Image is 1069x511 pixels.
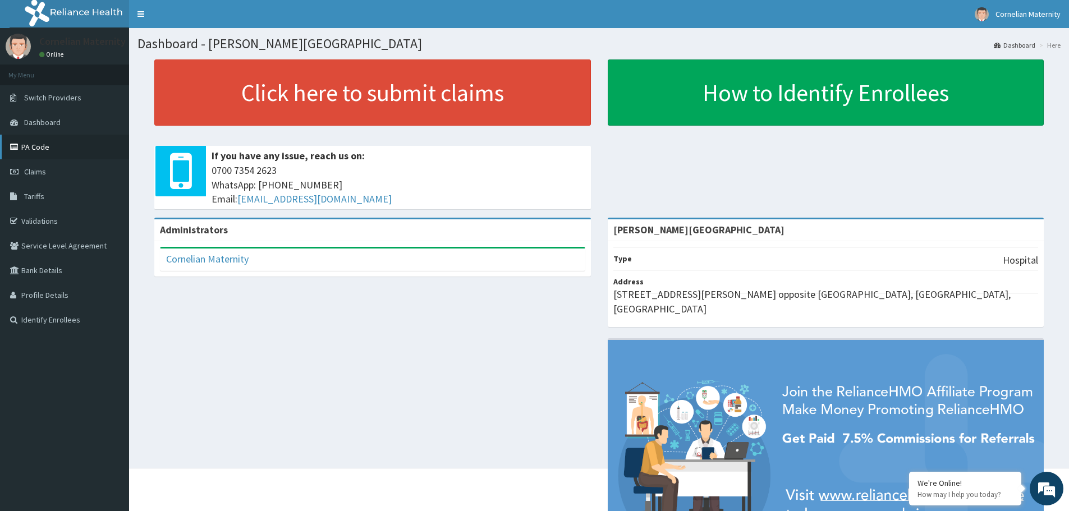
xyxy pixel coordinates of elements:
b: If you have any issue, reach us on: [212,149,365,162]
b: Administrators [160,223,228,236]
a: [EMAIL_ADDRESS][DOMAIN_NAME] [237,192,392,205]
p: Hospital [1003,253,1038,268]
p: [STREET_ADDRESS][PERSON_NAME] opposite [GEOGRAPHIC_DATA], [GEOGRAPHIC_DATA], [GEOGRAPHIC_DATA] [613,287,1039,316]
span: 0700 7354 2623 WhatsApp: [PHONE_NUMBER] Email: [212,163,585,206]
h1: Dashboard - [PERSON_NAME][GEOGRAPHIC_DATA] [137,36,1061,51]
b: Address [613,277,644,287]
div: We're Online! [917,478,1013,488]
textarea: Type your message and hit 'Enter' [6,306,214,346]
span: We're online! [65,141,155,255]
p: How may I help you today? [917,490,1013,499]
a: How to Identify Enrollees [608,59,1044,126]
a: Cornelian Maternity [166,252,249,265]
img: d_794563401_company_1708531726252_794563401 [21,56,45,84]
a: Online [39,50,66,58]
a: Click here to submit claims [154,59,591,126]
img: User Image [975,7,989,21]
strong: [PERSON_NAME][GEOGRAPHIC_DATA] [613,223,784,236]
img: User Image [6,34,31,59]
p: Cornelian Maternity [39,36,126,47]
span: Claims [24,167,46,177]
span: Cornelian Maternity [995,9,1061,19]
div: Minimize live chat window [184,6,211,33]
span: Dashboard [24,117,61,127]
b: Type [613,254,632,264]
a: Dashboard [994,40,1035,50]
div: Chat with us now [58,63,189,77]
span: Tariffs [24,191,44,201]
li: Here [1036,40,1061,50]
span: Switch Providers [24,93,81,103]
